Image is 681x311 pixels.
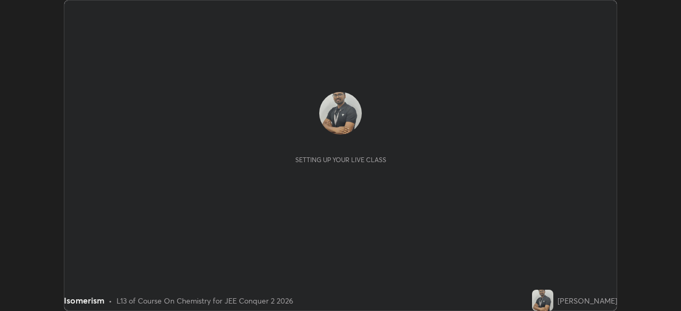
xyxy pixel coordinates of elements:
div: • [109,295,112,306]
img: ccf0eef2b82d49a09d5ef3771fe7629f.jpg [532,290,553,311]
img: ccf0eef2b82d49a09d5ef3771fe7629f.jpg [319,92,362,135]
div: [PERSON_NAME] [558,295,617,306]
div: L13 of Course On Chemistry for JEE Conquer 2 2026 [117,295,293,306]
div: Isomerism [64,294,104,307]
div: Setting up your live class [295,156,386,164]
